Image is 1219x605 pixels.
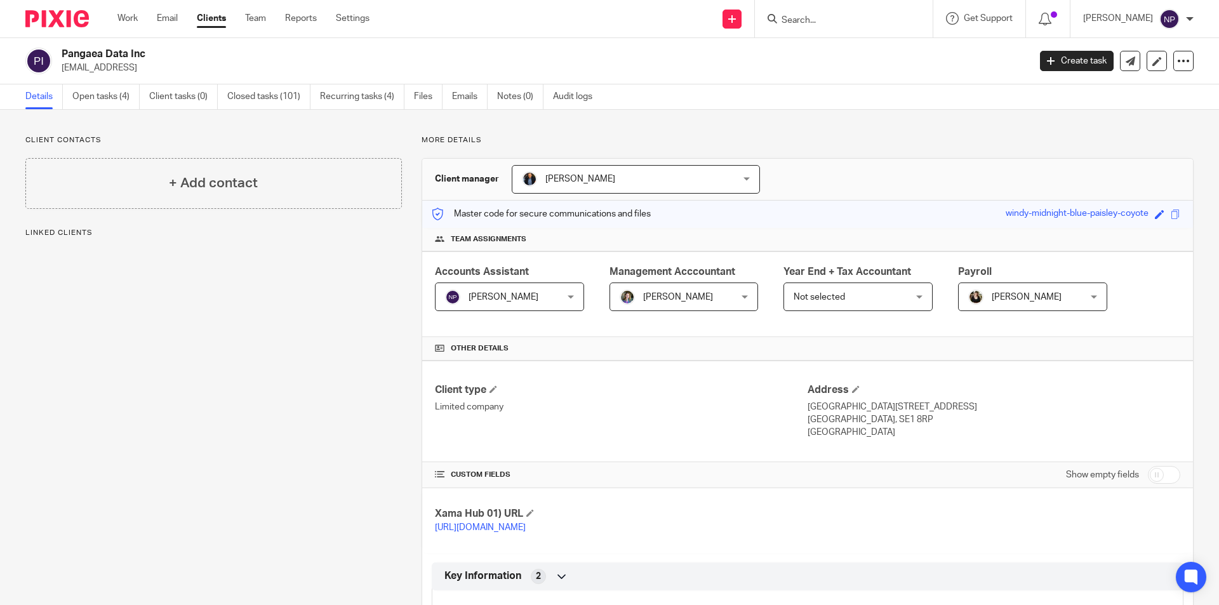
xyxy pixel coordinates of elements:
[609,267,735,277] span: Management Acccountant
[522,171,537,187] img: martin-hickman.jpg
[620,289,635,305] img: 1530183611242%20(1).jpg
[197,12,226,25] a: Clients
[25,10,89,27] img: Pixie
[25,84,63,109] a: Details
[435,401,808,413] p: Limited company
[536,570,541,583] span: 2
[227,84,310,109] a: Closed tasks (101)
[435,523,526,532] a: [URL][DOMAIN_NAME]
[469,293,538,302] span: [PERSON_NAME]
[445,289,460,305] img: svg%3E
[25,135,402,145] p: Client contacts
[435,383,808,397] h4: Client type
[422,135,1194,145] p: More details
[545,175,615,183] span: [PERSON_NAME]
[1066,469,1139,481] label: Show empty fields
[169,173,258,193] h4: + Add contact
[1159,9,1180,29] img: svg%3E
[1040,51,1114,71] a: Create task
[245,12,266,25] a: Team
[149,84,218,109] a: Client tasks (0)
[451,234,526,244] span: Team assignments
[808,426,1180,439] p: [GEOGRAPHIC_DATA]
[435,507,808,521] h4: Xama Hub 01) URL
[451,343,509,354] span: Other details
[25,228,402,238] p: Linked clients
[414,84,443,109] a: Files
[72,84,140,109] a: Open tasks (4)
[794,293,845,302] span: Not selected
[62,48,829,61] h2: Pangaea Data Inc
[553,84,602,109] a: Audit logs
[643,293,713,302] span: [PERSON_NAME]
[808,383,1180,397] h4: Address
[435,267,529,277] span: Accounts Assistant
[1006,207,1149,222] div: windy-midnight-blue-paisley-coyote
[435,470,808,480] h4: CUSTOM FIELDS
[780,15,895,27] input: Search
[783,267,911,277] span: Year End + Tax Accountant
[1083,12,1153,25] p: [PERSON_NAME]
[497,84,543,109] a: Notes (0)
[285,12,317,25] a: Reports
[452,84,488,109] a: Emails
[964,14,1013,23] span: Get Support
[25,48,52,74] img: svg%3E
[968,289,983,305] img: Helen%20Campbell.jpeg
[320,84,404,109] a: Recurring tasks (4)
[444,569,521,583] span: Key Information
[808,401,1180,413] p: [GEOGRAPHIC_DATA][STREET_ADDRESS]
[62,62,1021,74] p: [EMAIL_ADDRESS]
[435,173,499,185] h3: Client manager
[432,208,651,220] p: Master code for secure communications and files
[336,12,370,25] a: Settings
[117,12,138,25] a: Work
[992,293,1062,302] span: [PERSON_NAME]
[157,12,178,25] a: Email
[958,267,992,277] span: Payroll
[808,413,1180,426] p: [GEOGRAPHIC_DATA], SE1 8RP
